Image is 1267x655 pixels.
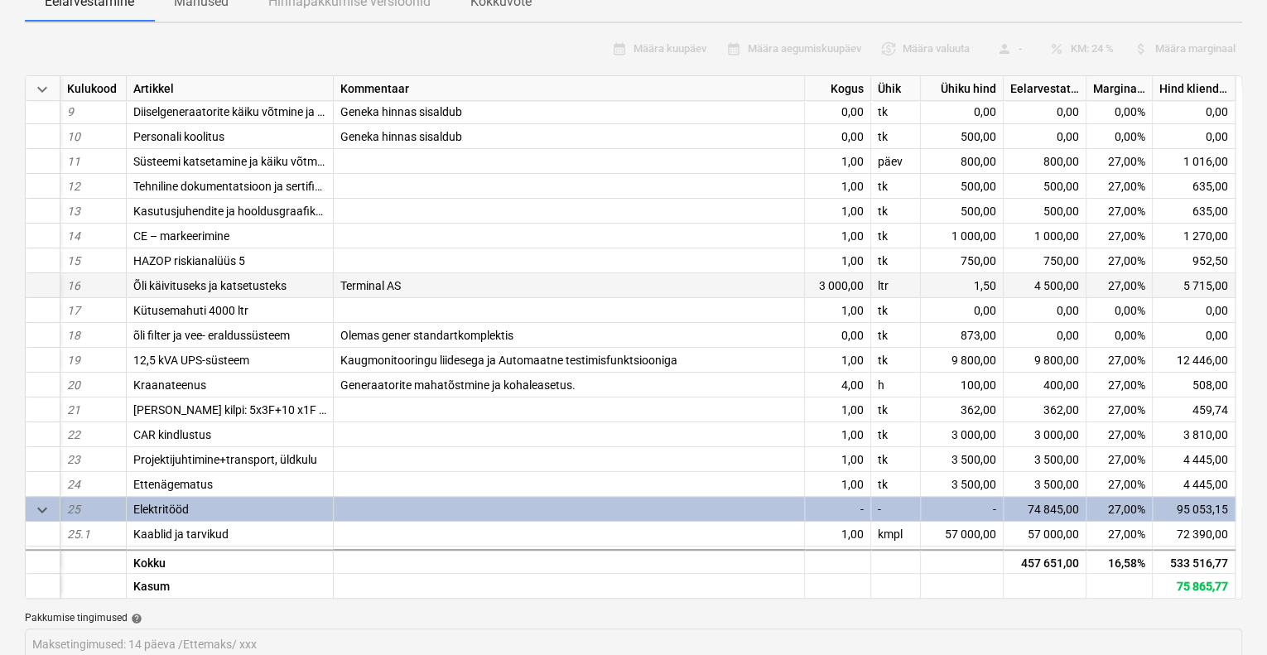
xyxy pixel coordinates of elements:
[871,547,921,571] div: kmpl
[340,378,576,392] span: Generaatorite mahatõstmine ja kohaleasetus.
[921,224,1004,248] div: 1 000,00
[871,199,921,224] div: tk
[67,503,80,516] span: 25
[1086,323,1153,348] div: 0,00%
[921,397,1004,422] div: 362,00
[1086,298,1153,323] div: 0,00%
[805,422,871,447] div: 1,00
[1086,124,1153,149] div: 0,00%
[67,105,74,118] span: 9
[1004,348,1086,373] div: 9 800,00
[805,497,871,522] div: -
[921,472,1004,497] div: 3 500,00
[1004,522,1086,547] div: 57 000,00
[133,229,229,243] span: CE – markeerimine
[1004,422,1086,447] div: 3 000,00
[1004,124,1086,149] div: 0,00
[871,124,921,149] div: tk
[128,613,142,624] span: help
[1086,248,1153,273] div: 27,00%
[67,478,80,491] span: 24
[133,403,385,417] span: lisa UPSi kilpi: 5x3F+10 x1F Kaitseautom
[67,527,90,541] span: 25.1
[871,373,921,397] div: h
[805,323,871,348] div: 0,00
[67,354,80,367] span: 19
[1004,199,1086,224] div: 500,00
[1086,397,1153,422] div: 27,00%
[133,354,249,367] span: 12,5 kVA UPS-süsteem
[67,428,80,441] span: 22
[133,329,290,342] span: õli filter ja vee- eraldussüsteem
[340,105,462,118] span: Geneka hinnas sisaldub
[67,378,80,392] span: 20
[871,99,921,124] div: tk
[805,348,871,373] div: 1,00
[67,254,80,267] span: 15
[1004,548,1086,573] div: 457 651,00
[805,248,871,273] div: 1,00
[871,248,921,273] div: tk
[1086,547,1153,571] div: 27,00%
[805,373,871,397] div: 4,00
[1184,576,1267,655] iframe: Chat Widget
[805,224,871,248] div: 1,00
[921,522,1004,547] div: 57 000,00
[1153,323,1236,348] div: 0,00
[805,273,871,298] div: 3 000,00
[921,497,1004,522] div: -
[1153,397,1236,422] div: 459,74
[1004,323,1086,348] div: 0,00
[1004,447,1086,472] div: 3 500,00
[871,174,921,199] div: tk
[127,76,334,101] div: Artikkel
[133,105,368,118] span: Diiselgeneraatorite käiku võtmine ja häälestus
[1004,497,1086,522] div: 74 845,00
[921,422,1004,447] div: 3 000,00
[921,248,1004,273] div: 750,00
[1153,199,1236,224] div: 635,00
[1086,348,1153,373] div: 27,00%
[133,428,211,441] span: CAR kindlustus
[921,298,1004,323] div: 0,00
[1153,472,1236,497] div: 4 445,00
[1184,576,1267,655] div: Vestlusvidin
[1153,149,1236,174] div: 1 016,00
[1086,548,1153,573] div: 16,58%
[1004,149,1086,174] div: 800,00
[340,329,513,342] span: Olemas gener standartkomplektis
[805,397,871,422] div: 1,00
[921,348,1004,373] div: 9 800,00
[871,224,921,248] div: tk
[133,378,206,392] span: Kraanateenus
[67,329,80,342] span: 18
[67,453,80,466] span: 23
[805,76,871,101] div: Kogus
[921,174,1004,199] div: 500,00
[340,354,677,367] span: Kaugmonitooringu liidesega ja Automaatne testimisfunktsiooniga
[921,124,1004,149] div: 500,00
[871,348,921,373] div: tk
[871,397,921,422] div: tk
[133,478,213,491] span: Ettenägematus
[1153,373,1236,397] div: 508,00
[1086,472,1153,497] div: 27,00%
[1153,224,1236,248] div: 1 270,00
[1086,447,1153,472] div: 27,00%
[1086,99,1153,124] div: 0,00%
[805,199,871,224] div: 1,00
[921,373,1004,397] div: 100,00
[1153,248,1236,273] div: 952,50
[1086,149,1153,174] div: 27,00%
[871,447,921,472] div: tk
[805,472,871,497] div: 1,00
[1153,76,1236,101] div: Hind kliendile
[871,497,921,522] div: -
[32,79,52,99] span: Ahenda kõik kategooriad
[871,298,921,323] div: tk
[871,422,921,447] div: tk
[1004,248,1086,273] div: 750,00
[133,304,248,317] span: Kütusemahuti 4000 ltr
[1086,422,1153,447] div: 27,00%
[1153,99,1236,124] div: 0,00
